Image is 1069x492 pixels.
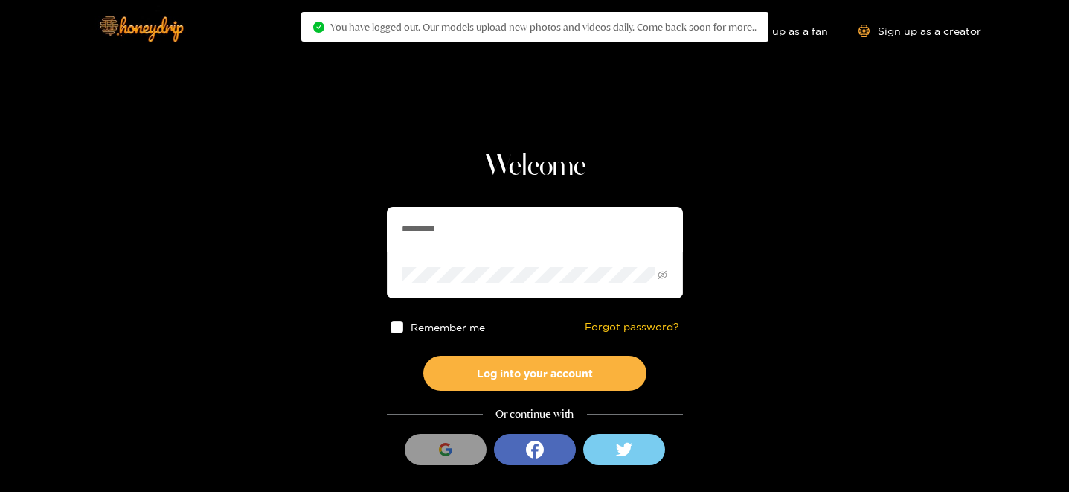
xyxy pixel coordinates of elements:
[387,406,683,423] div: Or continue with
[410,322,484,333] span: Remember me
[858,25,981,37] a: Sign up as a creator
[387,149,683,185] h1: Welcome
[423,356,646,391] button: Log into your account
[330,21,757,33] span: You have logged out. Our models upload new photos and videos daily. Come back soon for more..
[585,321,679,333] a: Forgot password?
[658,270,667,280] span: eye-invisible
[726,25,828,37] a: Sign up as a fan
[313,22,324,33] span: check-circle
